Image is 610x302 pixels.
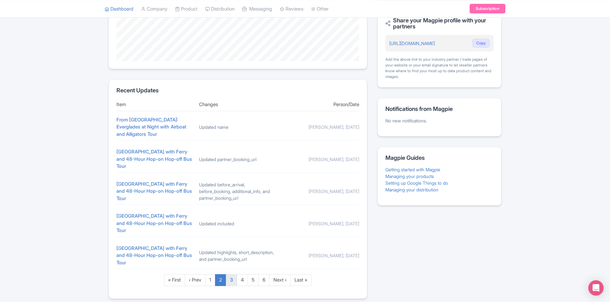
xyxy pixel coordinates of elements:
[282,188,359,195] div: [PERSON_NAME], [DATE]
[199,249,277,262] div: Updated highlights, short_description, and partner_booking_url
[199,181,277,201] div: Updated before_arrival, before_booking, additional_info, and partner_booking_url
[588,280,604,296] div: Open Intercom Messenger
[385,17,494,30] h2: Share your Magpie profile with your partners
[116,87,359,94] h2: Recent Updates
[164,274,185,286] a: « First
[116,117,186,137] a: From [GEOGRAPHIC_DATA]: Everglades at Night with Airboat and Alligators Tour
[199,124,277,130] div: Updated name
[237,274,248,286] a: 4
[205,274,215,286] a: 1
[472,39,490,48] button: Copy
[385,174,434,179] a: Managing your products
[282,220,359,227] div: [PERSON_NAME], [DATE]
[226,274,237,286] a: 3
[199,156,277,163] div: Updated partner_booking_url
[385,187,438,192] a: Managing your distribution
[282,124,359,130] div: [PERSON_NAME], [DATE]
[215,274,226,286] a: 2
[248,274,259,286] a: 5
[290,274,311,286] a: Last »
[199,101,277,108] div: Changes
[385,117,494,124] p: No new notifications.
[116,149,192,169] a: [GEOGRAPHIC_DATA] with Ferry and 48-Hour Hop-on Hop-off Bus Tour
[116,101,194,108] div: Item
[470,4,505,13] a: Subscription
[199,220,277,227] div: Updated included
[385,155,494,161] h2: Magpie Guides
[116,213,192,233] a: [GEOGRAPHIC_DATA] with Ferry and 48-Hour Hop-on Hop-off Bus Tour
[269,274,291,286] a: Next ›
[385,57,494,80] div: Add the above link to your industry partner / trade pages of your website or your email signature...
[282,101,359,108] div: Person/Date
[389,41,435,46] a: [URL][DOMAIN_NAME]
[385,167,440,172] a: Getting started with Magpie
[116,181,192,201] a: [GEOGRAPHIC_DATA] with Ferry and 48-Hour Hop-on Hop-off Bus Tour
[385,180,448,186] a: Setting up Google Things to do
[282,252,359,259] div: [PERSON_NAME], [DATE]
[185,274,205,286] a: ‹ Prev
[282,156,359,163] div: [PERSON_NAME], [DATE]
[385,106,494,112] h2: Notifications from Magpie
[116,245,192,266] a: [GEOGRAPHIC_DATA] with Ferry and 48-Hour Hop-on Hop-off Bus Tour
[258,274,270,286] a: 6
